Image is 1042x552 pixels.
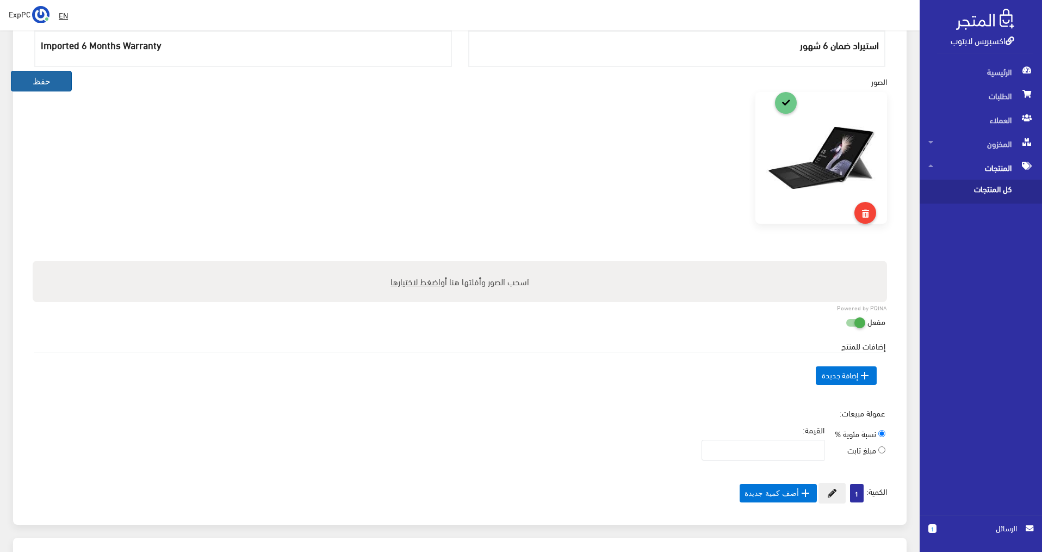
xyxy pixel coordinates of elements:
[928,524,936,533] span: 1
[799,487,812,500] i: 
[740,484,817,502] button: أضف كمية جديدة
[871,76,887,88] label: الصور
[928,108,1033,132] span: العملاء
[928,60,1033,84] span: الرئيسية
[59,8,68,22] u: EN
[878,430,885,437] input: نسبة مئوية %
[920,60,1042,84] a: الرئيسية
[920,84,1042,108] a: الطلبات
[9,7,30,21] span: ExpPC
[928,180,1011,204] span: كل المنتجات
[867,311,885,332] label: مفعل
[878,446,885,453] input: مبلغ ثابت
[928,522,1033,545] a: 1 الرسائل
[766,103,876,213] img: microsoft-surface-pro-4-intel-core-i5-6th-gen-8gb-ram-256gb-ssd.jpg
[34,340,885,398] div: إضافات للمنتج
[41,35,162,53] span: Imported 6 Months Warranty
[386,271,534,292] label: اسحب الصور وأفلتها هنا أو
[920,132,1042,156] a: المخزون
[945,522,1017,534] span: الرسائل
[850,484,864,502] span: 1
[390,273,441,289] span: اضغط لاختيارها
[800,35,879,53] span: استيراد ضمان 6 شهور
[920,156,1042,180] a: المنتجات
[920,108,1042,132] a: العملاء
[956,9,1014,30] img: .
[54,5,72,25] a: EN
[928,132,1033,156] span: المخزون
[840,407,885,419] label: عمولة مبيعات:
[803,424,824,436] label: القيمة:
[847,442,876,457] span: مبلغ ثابت
[9,5,49,23] a: ... ExpPC
[32,6,49,23] img: ...
[951,32,1014,48] a: اكسبريس لابتوب
[816,366,877,385] span: إضافة جديدة
[920,180,1042,204] a: كل المنتجات
[858,369,871,382] i: 
[11,71,72,91] button: حفظ
[13,477,54,519] iframe: Drift Widget Chat Controller
[928,156,1033,180] span: المنتجات
[835,426,876,441] span: نسبة مئوية %
[837,305,887,310] a: Powered by PQINA
[928,84,1033,108] span: الطلبات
